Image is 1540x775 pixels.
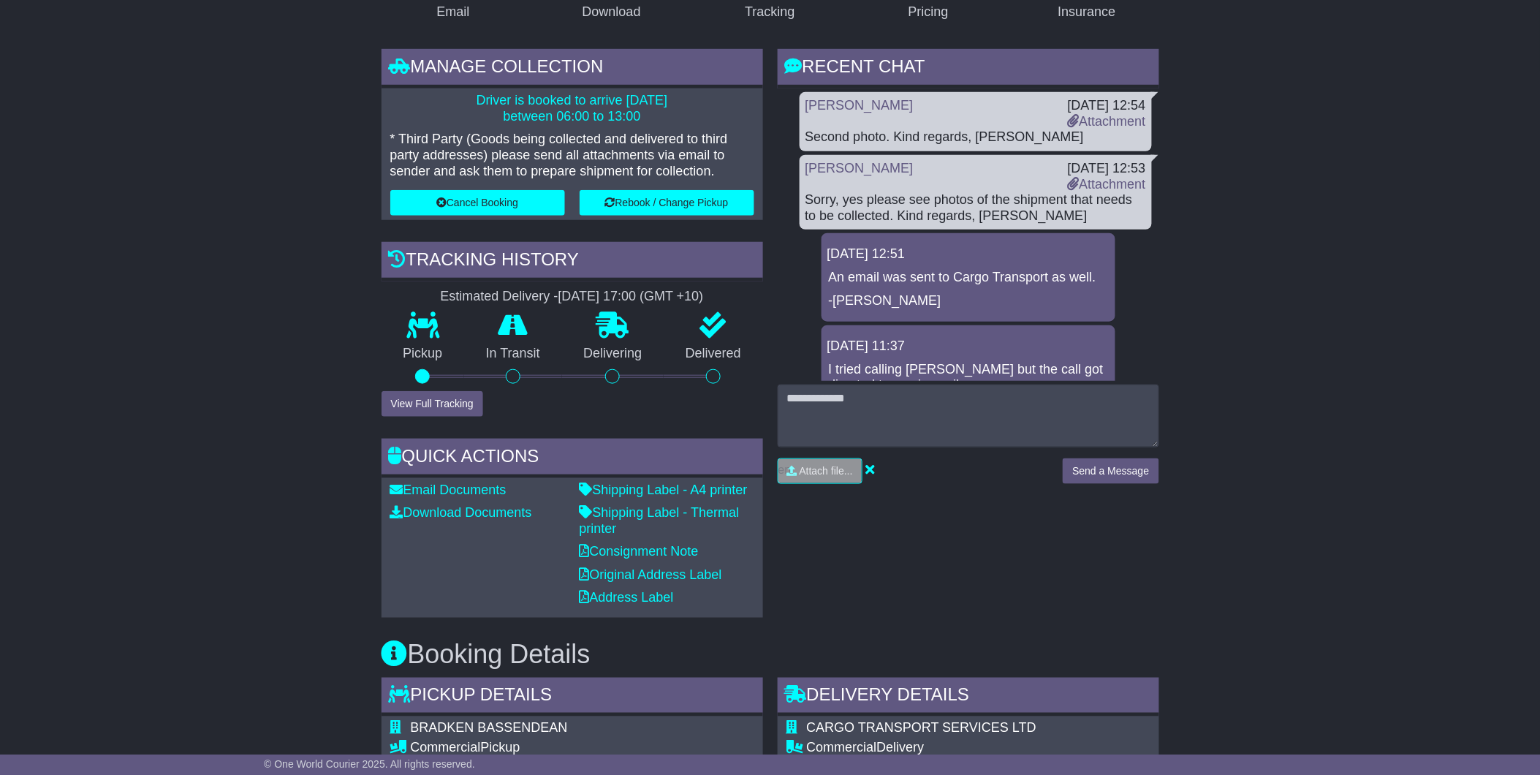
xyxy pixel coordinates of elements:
div: [DATE] 11:37 [827,339,1110,355]
span: BRADKEN BASSENDEAN [411,721,568,736]
a: Shipping Label - A4 printer [580,483,748,497]
div: Tracking [745,2,794,22]
div: Pickup [411,741,645,757]
a: Address Label [580,590,674,605]
a: Email Documents [390,483,507,497]
p: Pickup [382,346,465,362]
div: Download [583,2,641,22]
a: Shipping Label - Thermal printer [580,505,740,536]
a: Download Documents [390,505,532,520]
div: [DATE] 12:54 [1067,98,1145,114]
div: Manage collection [382,49,763,88]
button: View Full Tracking [382,391,483,417]
div: RECENT CHAT [778,49,1159,88]
div: Insurance [1058,2,1116,22]
div: [DATE] 12:51 [827,246,1110,262]
p: Driver is booked to arrive [DATE] between 06:00 to 13:00 [390,93,754,124]
a: [PERSON_NAME] [805,161,914,175]
a: [PERSON_NAME] [805,98,914,113]
div: Delivery Details [778,678,1159,717]
a: Consignment Note [580,544,699,559]
div: Estimated Delivery - [382,289,763,305]
p: An email was sent to Cargo Transport as well. [829,270,1108,286]
div: Quick Actions [382,439,763,478]
h3: Booking Details [382,640,1159,669]
div: Delivery [807,741,1088,757]
span: Commercial [411,741,481,755]
a: Attachment [1067,114,1145,129]
p: Delivered [664,346,763,362]
button: Cancel Booking [390,190,565,216]
a: Attachment [1067,177,1145,192]
span: CARGO TRANSPORT SERVICES LTD [807,721,1036,736]
div: Pickup Details [382,678,763,717]
p: In Transit [464,346,562,362]
div: Second photo. Kind regards, [PERSON_NAME] [805,129,1146,145]
p: Delivering [562,346,664,362]
div: Email [436,2,469,22]
p: * Third Party (Goods being collected and delivered to third party addresses) please send all atta... [390,132,754,179]
div: Sorry, yes please see photos of the shipment that needs to be collected. Kind regards, [PERSON_NAME] [805,192,1146,224]
span: © One World Courier 2025. All rights reserved. [264,758,475,770]
div: Pricing [909,2,949,22]
div: Tracking history [382,242,763,281]
a: Original Address Label [580,567,722,582]
div: [DATE] 12:53 [1067,161,1145,177]
button: Send a Message [1063,458,1158,484]
button: Rebook / Change Pickup [580,190,754,216]
span: Commercial [807,741,877,755]
p: -[PERSON_NAME] [829,293,1108,309]
div: [DATE] 17:00 (GMT +10) [558,289,704,305]
p: I tried calling [PERSON_NAME] but the call got directed to a voicemail. [829,362,1108,393]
